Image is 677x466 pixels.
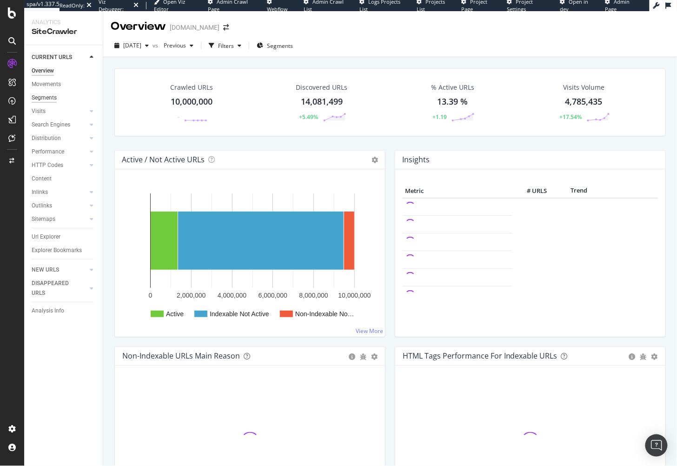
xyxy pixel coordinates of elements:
[210,310,269,318] text: Indexable Not Active
[177,292,206,299] text: 2,000,000
[218,292,246,299] text: 4,000,000
[170,83,213,92] div: Crawled URLs
[32,201,87,211] a: Outlinks
[565,96,603,108] div: 4,785,435
[651,353,658,360] div: gear
[560,113,582,121] div: +17.54%
[32,147,87,157] a: Performance
[166,310,184,318] text: Active
[32,306,64,316] div: Analysis Info
[218,42,234,50] div: Filters
[32,107,46,116] div: Visits
[32,279,87,298] a: DISAPPEARED URLS
[432,113,447,121] div: +1.19
[403,184,512,198] th: Metric
[32,306,96,316] a: Analysis Info
[111,38,153,53] button: [DATE]
[295,310,354,318] text: Non-Indexable No…
[563,83,604,92] div: Visits Volume
[32,66,96,76] a: Overview
[299,113,319,121] div: +5.49%
[178,113,179,121] div: -
[372,157,378,163] i: Options
[349,353,355,360] div: circle-info
[32,279,79,298] div: DISAPPEARED URLS
[629,353,636,360] div: circle-info
[267,6,288,13] span: Webflow
[32,214,55,224] div: Sitemaps
[32,120,70,130] div: Search Engines
[32,214,87,224] a: Sitemaps
[32,93,96,103] a: Segments
[32,80,61,89] div: Movements
[122,351,240,360] div: Non-Indexable URLs Main Reason
[32,19,95,27] div: Analytics
[356,327,383,335] a: View More
[371,353,378,360] div: gear
[550,184,609,198] th: Trend
[32,53,72,62] div: CURRENT URLS
[512,184,550,198] th: # URLS
[32,147,64,157] div: Performance
[153,41,160,49] span: vs
[171,96,212,108] div: 10,000,000
[32,120,87,130] a: Search Engines
[438,96,468,108] div: 13.39 %
[122,153,205,166] h4: Active / Not Active URLs
[32,93,57,103] div: Segments
[223,24,229,31] div: arrow-right-arrow-left
[32,27,95,37] div: SiteCrawler
[32,107,87,116] a: Visits
[32,246,96,255] a: Explorer Bookmarks
[301,96,343,108] div: 14,081,499
[111,19,166,34] div: Overview
[402,153,430,166] h4: Insights
[32,80,96,89] a: Movements
[149,292,153,299] text: 0
[32,246,82,255] div: Explorer Bookmarks
[32,53,87,62] a: CURRENT URLS
[32,160,87,170] a: HTTP Codes
[253,38,297,53] button: Segments
[32,232,96,242] a: Url Explorer
[259,292,287,299] text: 6,000,000
[32,265,59,275] div: NEW URLS
[160,38,197,53] button: Previous
[32,187,48,197] div: Inlinks
[160,41,186,49] span: Previous
[296,83,348,92] div: Discovered URLs
[32,187,87,197] a: Inlinks
[32,133,61,143] div: Distribution
[32,174,52,184] div: Content
[32,201,52,211] div: Outlinks
[205,38,245,53] button: Filters
[32,265,87,275] a: NEW URLS
[645,434,668,457] div: Open Intercom Messenger
[122,184,378,329] svg: A chart.
[32,66,54,76] div: Overview
[338,292,371,299] text: 10,000,000
[32,133,87,143] a: Distribution
[431,83,474,92] div: % Active URLs
[640,353,647,360] div: bug
[123,41,141,49] span: 2025 Aug. 3rd
[299,292,328,299] text: 8,000,000
[32,174,96,184] a: Content
[403,351,558,360] div: HTML Tags Performance for Indexable URLs
[267,42,293,50] span: Segments
[32,160,63,170] div: HTTP Codes
[360,353,366,360] div: bug
[32,232,60,242] div: Url Explorer
[170,23,219,32] div: [DOMAIN_NAME]
[60,2,85,9] div: ReadOnly:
